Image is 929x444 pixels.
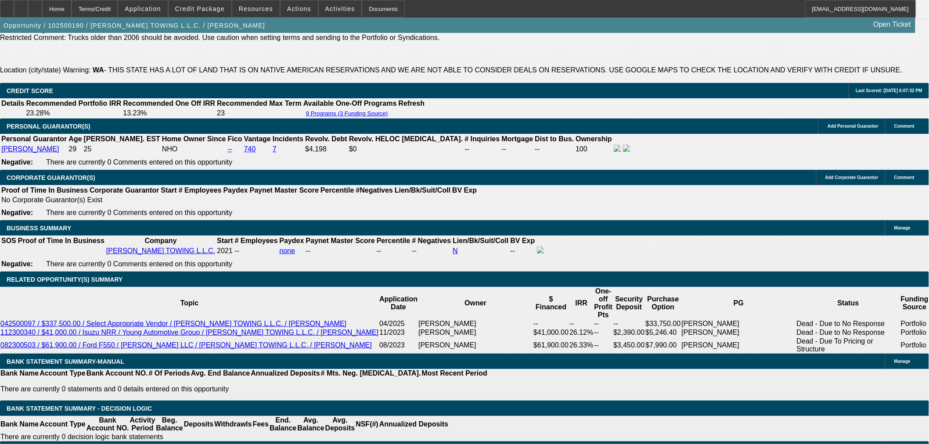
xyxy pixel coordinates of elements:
[796,319,900,328] td: Dead - Due to No Response
[377,247,410,255] div: --
[319,0,362,17] button: Activities
[306,237,375,244] b: Paynet Master Score
[537,247,544,254] img: facebook-icon.png
[235,237,278,244] b: # Employees
[533,337,569,354] td: $61,900.00
[191,369,251,378] th: Avg. End Balance
[533,319,569,328] td: --
[511,237,535,244] b: BV Exp
[239,5,273,12] span: Resources
[216,109,302,118] td: 23
[148,369,191,378] th: # Of Periods
[681,287,796,319] th: PG
[379,319,418,328] td: 04/2025
[281,0,318,17] button: Actions
[305,135,347,143] b: Revolv. Debt
[122,99,216,108] th: Recommended One Off IRR
[894,359,911,364] span: Manage
[594,328,613,337] td: --
[900,337,929,354] td: Portfolio
[273,135,303,143] b: Incidents
[379,287,418,319] th: Application Date
[93,66,902,74] label: - THIS STATE HAS A LOT OF LAND THAT IS ON NATIVE AMERICAN RESERVATIONS AND WE ARE NOT ABLE TO CON...
[395,186,450,194] b: Lien/Bk/Suit/Coll
[412,247,451,255] div: --
[7,358,124,365] span: BANK STATEMENT SUMMARY-MANUAL
[533,287,569,319] th: $ Financed
[1,158,33,166] b: Negative:
[418,337,533,354] td: [PERSON_NAME]
[39,416,86,433] th: Account Type
[39,369,86,378] th: Account Type
[7,276,122,283] span: RELATED OPPORTUNITY(S) SUMMARY
[379,416,449,433] th: Annualized Deposits
[856,88,922,93] span: Last Scored: [DATE] 6:07:32 PM
[0,329,378,336] a: 112300340 / $41,000.00 / Isuzu NRR / Young Automotive Group / [PERSON_NAME] TOWING L.L.C. / [PERS...
[418,319,533,328] td: [PERSON_NAME]
[613,328,645,337] td: $2,390.00
[305,144,348,154] td: $4,198
[46,260,232,268] span: There are currently 0 Comments entered on this opportunity
[1,99,25,108] th: Details
[535,144,575,154] td: --
[452,186,477,194] b: BV Exp
[223,186,248,194] b: Paydex
[297,416,324,433] th: Avg. Balance
[1,260,33,268] b: Negative:
[250,369,320,378] th: Annualized Deposits
[501,144,534,154] td: --
[575,144,612,154] td: 100
[614,145,621,152] img: facebook-icon.png
[645,328,681,337] td: $5,246.40
[645,337,681,354] td: $7,990.00
[418,287,533,319] th: Owner
[93,66,104,74] b: WA
[379,337,418,354] td: 08/2023
[86,416,130,433] th: Bank Account NO.
[796,328,900,337] td: Dead - Due to No Response
[510,246,536,256] td: --
[7,87,53,94] span: CREDIT SCORE
[569,319,594,328] td: --
[216,246,233,256] td: 2021
[303,99,397,108] th: Available One-Off Programs
[569,337,594,354] td: 26.33%
[145,237,177,244] b: Company
[594,337,613,354] td: --
[7,405,152,412] span: Bank Statement Summary - Decision Logic
[828,124,879,129] span: Add Personal Guarantor
[576,135,612,143] b: Ownership
[179,186,222,194] b: # Employees
[325,5,355,12] span: Activities
[825,175,879,180] span: Add Corporate Guarantor
[169,0,231,17] button: Credit Package
[453,237,508,244] b: Lien/Bk/Suit/Coll
[894,175,915,180] span: Comment
[235,247,240,254] span: --
[796,337,900,354] td: Dead - Due To Pricing or Structure
[287,5,311,12] span: Actions
[377,237,410,244] b: Percentile
[68,144,82,154] td: 29
[320,186,354,194] b: Percentile
[464,135,500,143] b: # Inquiries
[303,110,391,117] button: 9 Programs (3 Funding Source)
[681,337,796,354] td: [PERSON_NAME]
[681,319,796,328] td: [PERSON_NAME]
[453,247,458,254] a: N
[1,186,88,195] th: Proof of Time In Business
[18,236,105,245] th: Proof of Time In Business
[418,328,533,337] td: [PERSON_NAME]
[155,416,183,433] th: Beg. Balance
[130,416,156,433] th: Activity Period
[594,287,613,319] th: One-off Profit Pts
[1,209,33,216] b: Negative:
[232,0,280,17] button: Resources
[421,369,488,378] th: Most Recent Period
[1,135,67,143] b: Personal Guarantor
[613,287,645,319] th: Security Deposit
[122,109,216,118] td: 13.23%
[46,209,232,216] span: There are currently 0 Comments entered on this opportunity
[349,144,464,154] td: $0
[269,416,297,433] th: End. Balance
